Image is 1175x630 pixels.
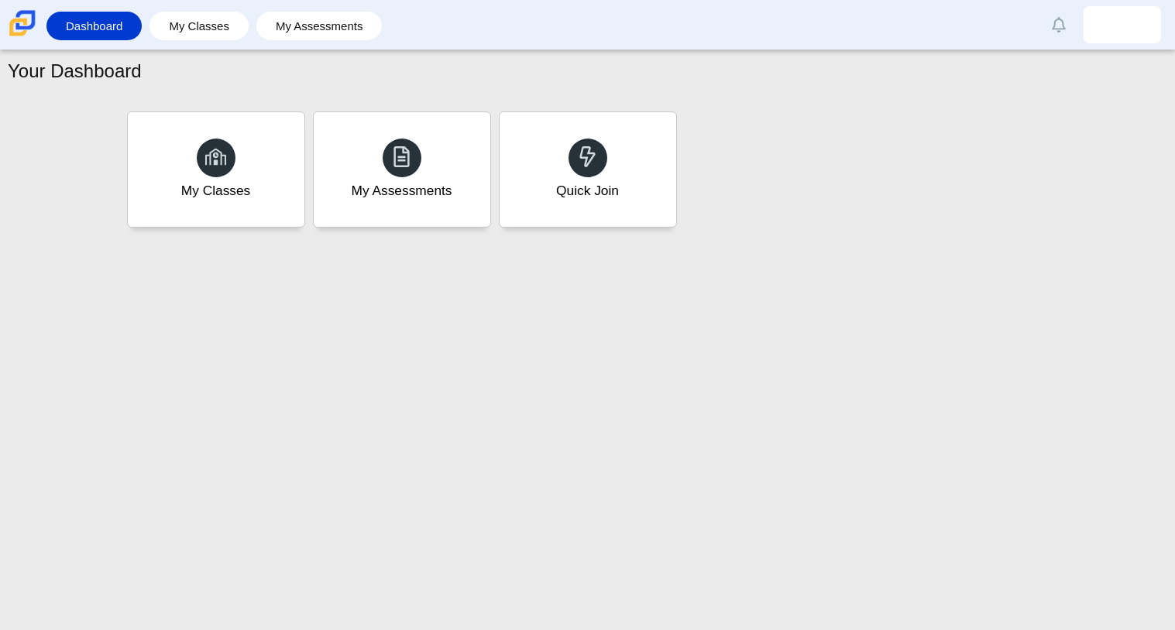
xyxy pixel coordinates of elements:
[8,58,142,84] h1: Your Dashboard
[1110,12,1135,37] img: jeimmy.videalopez.5ZrfN3
[157,12,241,40] a: My Classes
[499,111,677,228] a: Quick Join
[54,12,134,40] a: Dashboard
[1084,6,1161,43] a: jeimmy.videalopez.5ZrfN3
[6,29,39,42] a: Carmen School of Science & Technology
[352,181,452,200] div: My Assessments
[181,181,251,200] div: My Classes
[264,12,375,40] a: My Assessments
[556,181,619,200] div: Quick Join
[6,7,39,39] img: Carmen School of Science & Technology
[127,111,305,228] a: My Classes
[313,111,491,228] a: My Assessments
[1042,8,1076,42] a: Alerts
